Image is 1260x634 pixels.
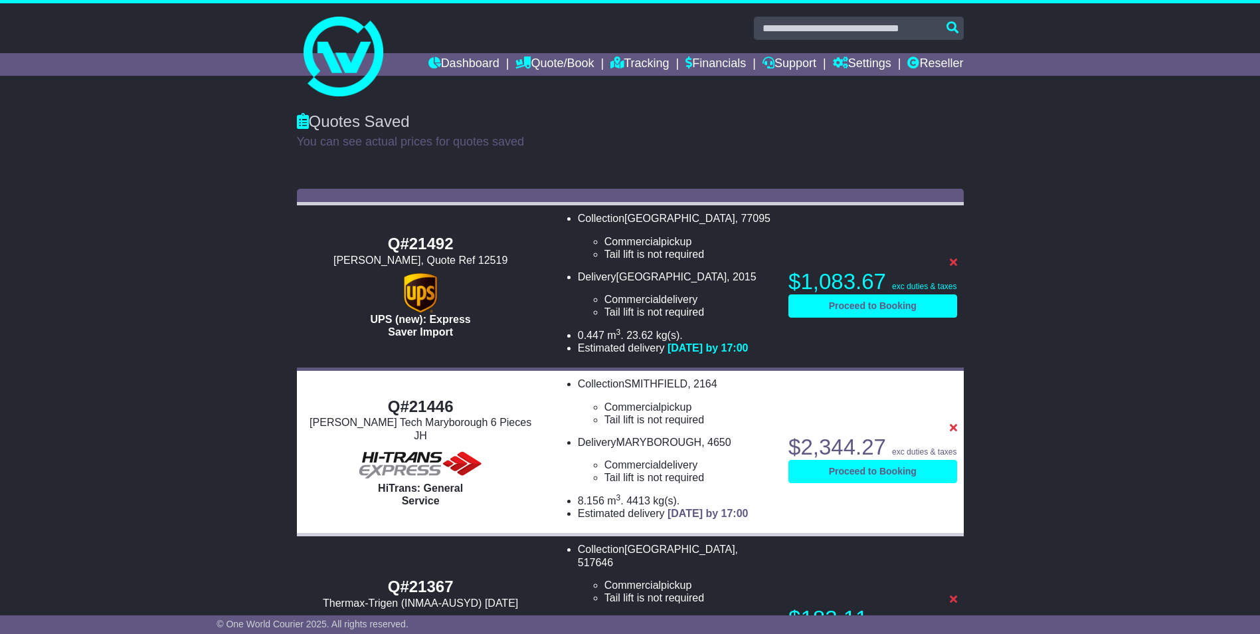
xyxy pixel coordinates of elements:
span: m . [607,330,623,341]
span: UPS (new): Express Saver Import [371,314,471,338]
div: Thermax-Trigen (INMAA-AUSYD) [DATE] [304,597,538,609]
span: 0.447 [578,330,604,341]
a: Settings [833,53,891,76]
span: MARYBOROUGH [616,437,702,448]
li: Collection [578,377,775,426]
p: You can see actual prices for quotes saved [297,135,964,150]
span: HiTrans: General Service [378,482,463,506]
a: Quote/Book [515,53,594,76]
span: , 2164 [687,378,717,389]
span: 23.62 [626,330,653,341]
li: delivery [604,459,775,471]
span: 8.156 [578,495,604,506]
span: SMITHFIELD [624,378,687,389]
span: Commercial [604,294,661,305]
span: 1,083.67 [800,269,885,294]
span: exc duties & taxes [892,282,956,291]
li: Tail lift is not required [604,471,775,484]
span: exc duties & taxes [892,447,956,457]
a: Support [763,53,816,76]
sup: 3 [616,493,621,502]
span: 4413 [626,495,650,506]
li: Estimated delivery [578,342,775,354]
li: Tail lift is not required [604,306,775,318]
div: Q#21367 [304,578,538,597]
li: pickup [604,401,775,413]
a: Dashboard [428,53,499,76]
img: UPS (new): Express Saver Import [404,273,437,313]
div: Quotes Saved [297,112,964,132]
div: [PERSON_NAME], Quote Ref 12519 [304,254,538,266]
span: $ [788,435,886,459]
span: Commercial [604,401,661,413]
sup: 3 [616,328,621,337]
div: Q#21446 [304,397,538,417]
span: 2,344.27 [800,435,885,459]
span: Commercial [604,459,661,471]
img: HiTrans: General Service [354,449,487,482]
div: [PERSON_NAME] Tech Maryborough 6 Pieces JH [304,416,538,441]
span: , 2015 [727,271,756,282]
li: Delivery [578,436,775,484]
li: Collection [578,212,775,261]
span: , 517646 [578,544,738,568]
span: Commercial [604,236,661,247]
span: , 77095 [735,213,770,224]
div: Q#21492 [304,235,538,254]
a: Tracking [610,53,669,76]
a: Financials [685,53,746,76]
span: [DATE] by 17:00 [668,508,749,519]
li: Tail lift is not required [604,248,775,261]
span: [GEOGRAPHIC_DATA] [616,271,727,282]
span: $ [788,269,886,294]
li: Tail lift is not required [604,413,775,426]
span: kg(s). [656,330,683,341]
span: kg(s). [653,495,679,506]
li: Estimated delivery [578,507,775,520]
span: [DATE] by 17:00 [668,342,749,354]
a: Reseller [907,53,963,76]
li: delivery [604,293,775,306]
span: $ [788,606,867,631]
span: © One World Courier 2025. All rights reserved. [217,619,408,629]
li: pickup [604,235,775,248]
span: , 4650 [701,437,731,448]
span: 183.11 [800,606,867,631]
span: m . [607,495,623,506]
span: [GEOGRAPHIC_DATA] [624,213,735,224]
a: Proceed to Booking [788,294,956,318]
span: Commercial [604,580,661,591]
li: Collection [578,543,775,604]
span: [GEOGRAPHIC_DATA] [624,544,735,555]
a: Proceed to Booking [788,460,956,483]
li: pickup [604,579,775,591]
li: Tail lift is not required [604,591,775,604]
li: Delivery [578,270,775,319]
